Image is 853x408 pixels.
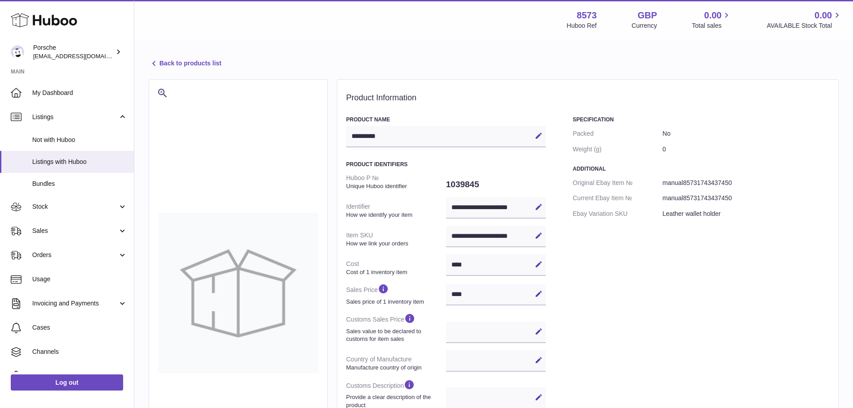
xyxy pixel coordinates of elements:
span: Listings [32,113,118,121]
span: 0.00 [814,9,832,21]
a: 0.00 Total sales [692,9,732,30]
span: Channels [32,348,127,356]
span: Total sales [692,21,732,30]
span: 0.00 [704,9,722,21]
dt: Original Ebay Item № [573,175,663,191]
dt: Current Ebay Item № [573,190,663,206]
img: internalAdmin-8573@internal.huboo.com [11,45,24,59]
img: no-photo-large.jpg [158,213,318,373]
dd: No [663,126,829,142]
span: Bundles [32,180,127,188]
strong: Manufacture country of origin [346,364,444,372]
strong: 8573 [577,9,597,21]
span: Listings with Huboo [32,158,127,166]
span: Cases [32,323,127,332]
dt: Customs Sales Price [346,309,446,346]
span: Invoicing and Payments [32,299,118,308]
span: [EMAIL_ADDRESS][DOMAIN_NAME] [33,52,132,60]
span: Usage [32,275,127,283]
h3: Product Identifiers [346,161,546,168]
strong: GBP [638,9,657,21]
span: Sales [32,227,118,235]
span: Orders [32,251,118,259]
span: AVAILABLE Stock Total [767,21,842,30]
strong: Sales price of 1 inventory item [346,298,444,306]
dd: manual85731743437450 [663,175,829,191]
dt: Sales Price [346,279,446,309]
dd: manual85731743437450 [663,190,829,206]
span: My Dashboard [32,89,127,97]
span: Not with Huboo [32,136,127,144]
dt: Weight (g) [573,142,663,157]
div: Porsche [33,43,114,60]
h3: Specification [573,116,829,123]
a: Log out [11,374,123,391]
strong: Sales value to be declared to customs for item sales [346,327,444,343]
span: Stock [32,202,118,211]
div: Currency [632,21,657,30]
div: Huboo Ref [567,21,597,30]
dt: Packed [573,126,663,142]
dt: Country of Manufacture [346,352,446,375]
a: Back to products list [149,58,221,69]
strong: Cost of 1 inventory item [346,268,444,276]
strong: How we link your orders [346,240,444,248]
dt: Item SKU [346,228,446,251]
span: Settings [32,372,127,380]
h2: Product Information [346,93,829,103]
dt: Huboo P № [346,170,446,193]
dd: 0 [663,142,829,157]
dt: Ebay Variation SKU [573,206,663,222]
dt: Cost [346,256,446,279]
strong: How we identify your item [346,211,444,219]
h3: Product Name [346,116,546,123]
h3: Additional [573,165,829,172]
strong: Unique Huboo identifier [346,182,444,190]
a: 0.00 AVAILABLE Stock Total [767,9,842,30]
dt: Identifier [346,199,446,222]
dd: 1039845 [446,175,546,194]
dd: Leather wallet holder [663,206,829,222]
